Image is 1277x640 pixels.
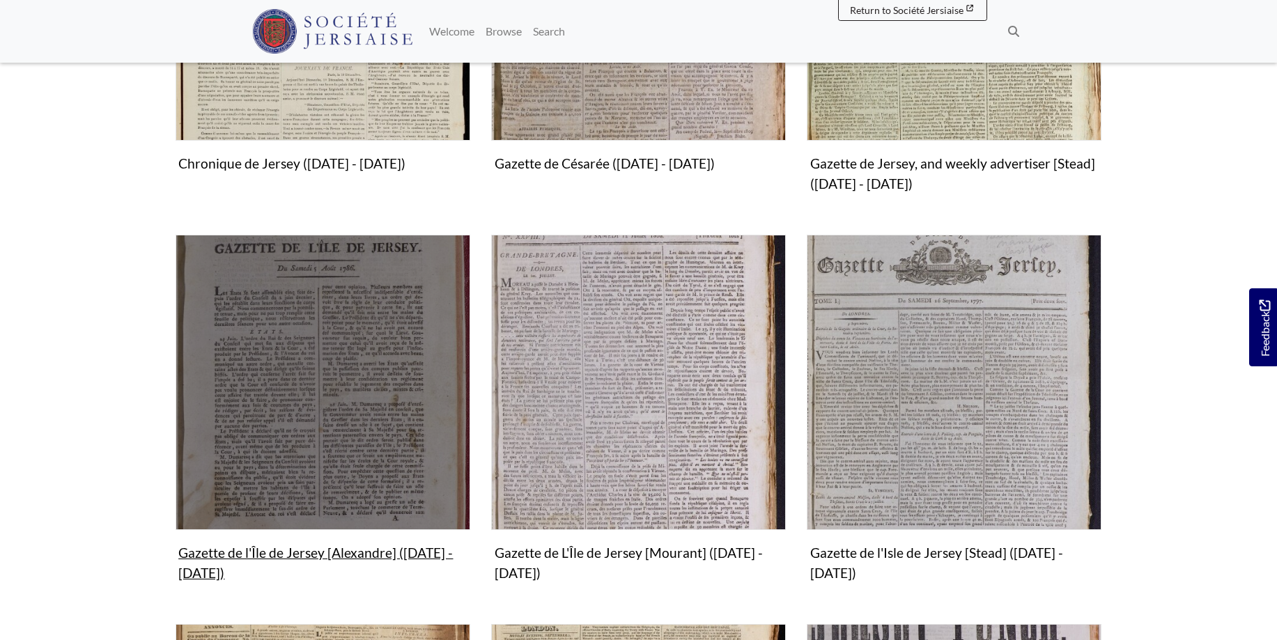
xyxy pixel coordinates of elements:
img: Société Jersiaise [252,9,413,54]
span: Return to Société Jersiaise [850,4,963,16]
div: Subcollection [481,235,796,607]
span: Feedback [1256,299,1273,356]
img: Gazette de l'Isle de Jersey [Stead] (1797 - 1800) [807,235,1101,529]
a: Browse [480,17,527,45]
a: Welcome [424,17,480,45]
div: Subcollection [165,235,481,607]
img: Gazette de L'Île de Jersey [Mourant] (1800 - 1835) [491,235,786,529]
div: Subcollection [796,235,1112,607]
a: Gazette de L'Île de Jersey [Mourant] (1800 - 1835) Gazette de L'Île de Jersey [Mourant] ([DATE] -... [491,235,786,586]
a: Société Jersiaise logo [252,6,413,57]
a: Gazette de l'Isle de Jersey [Stead] (1797 - 1800) Gazette de l'Isle de Jersey [Stead] ([DATE] - [... [807,235,1101,586]
a: Search [527,17,571,45]
a: Would you like to provide feedback? [1249,288,1277,366]
img: Gazette de l'Île de Jersey [Alexandre] (1786 - 1796) [176,235,470,529]
a: Gazette de l'Île de Jersey [Alexandre] (1786 - 1796) Gazette de l'Île de Jersey [Alexandre] ([DAT... [176,235,470,586]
